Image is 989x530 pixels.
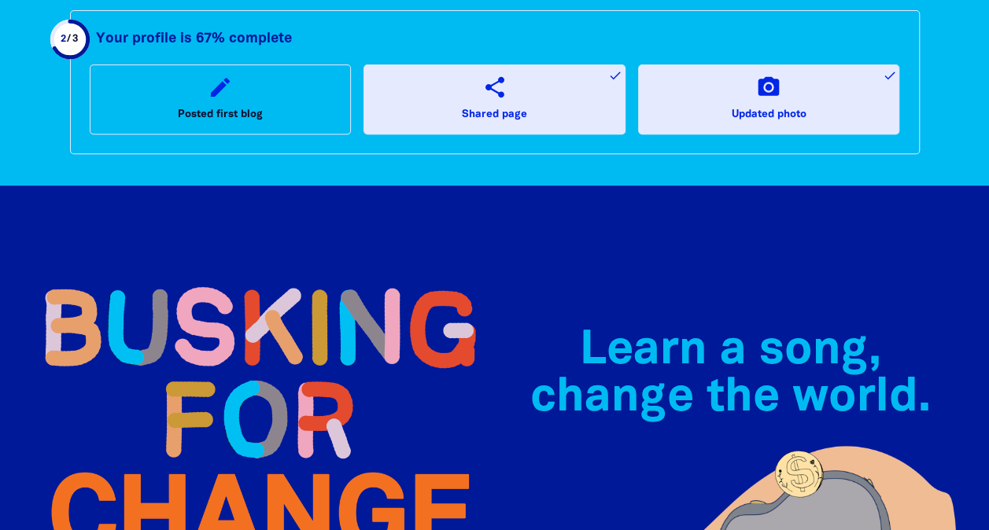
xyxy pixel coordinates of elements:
[61,35,67,43] span: 2
[882,68,896,83] i: done
[732,105,806,124] span: Updated photo
[363,64,626,134] a: shareShared pagedone
[178,105,263,124] span: Posted first blog
[530,329,931,420] span: Learn a song, change the world.
[608,68,622,83] i: done
[90,64,352,134] a: editPosted first blog
[61,30,79,49] div: / 3
[638,64,900,134] a: camera_altUpdated photodone
[96,32,292,45] strong: Your profile is 67% complete
[462,105,527,124] span: Shared page
[756,75,781,100] i: camera_alt
[482,75,507,100] i: share
[208,75,233,100] i: edit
